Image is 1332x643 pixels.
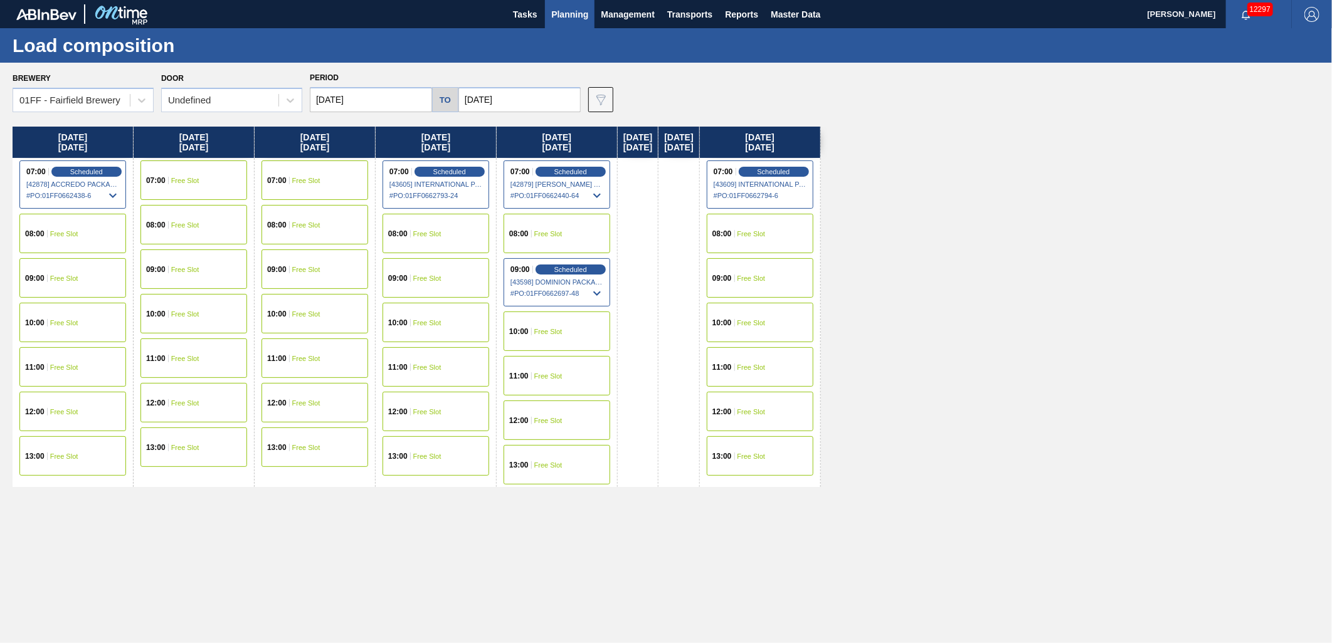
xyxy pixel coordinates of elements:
div: [DATE] [DATE] [658,127,699,158]
span: Free Slot [171,310,199,318]
div: [DATE] [DATE] [134,127,254,158]
span: 07:00 [26,168,46,175]
span: Free Slot [171,399,199,407]
span: [42878] ACCREDO PACKAGING INC - 0008341298 [26,180,120,188]
img: icon-filter-gray [593,92,608,107]
h1: Load composition [13,38,235,53]
span: Free Slot [50,452,78,460]
input: mm/dd/yyyy [310,87,432,112]
span: Scheduled [554,266,587,273]
h5: to [440,95,451,105]
span: 07:00 [510,168,530,175]
span: 13:00 [388,452,408,460]
span: Free Slot [292,266,320,273]
span: 07:00 [267,177,287,184]
div: Undefined [168,95,211,106]
span: Tasks [511,7,539,22]
span: 10:00 [388,319,408,327]
span: Free Slot [171,221,199,229]
span: 13:00 [509,461,529,469]
span: 10:00 [146,310,166,318]
span: Free Slot [534,230,563,238]
span: Free Slot [50,408,78,416]
span: # PO : 01FF0662440-64 [510,188,605,203]
span: Scheduled [70,168,103,175]
span: 11:00 [712,363,732,371]
span: 08:00 [267,221,287,229]
span: 12297 [1247,3,1273,16]
span: # PO : 01FF0662793-24 [389,188,484,203]
span: Free Slot [292,177,320,184]
span: Free Slot [737,363,766,371]
span: 07:00 [146,177,166,184]
span: Scheduled [758,168,790,175]
span: Free Slot [50,319,78,327]
span: Free Slot [292,399,320,407]
span: 12:00 [712,408,732,416]
span: Planning [551,7,588,22]
span: Free Slot [737,274,766,282]
span: Free Slot [50,274,78,282]
span: Free Slot [413,363,441,371]
span: 08:00 [388,230,408,238]
button: Notifications [1226,6,1266,23]
span: 11:00 [509,372,529,380]
span: Reports [725,7,758,22]
span: Free Slot [292,310,320,318]
span: Free Slot [413,408,441,416]
span: 08:00 [146,221,166,229]
span: 13:00 [267,444,287,451]
span: Free Slot [534,417,563,424]
span: Free Slot [737,230,766,238]
span: 11:00 [146,355,166,362]
span: 08:00 [712,230,732,238]
span: Free Slot [413,319,441,327]
img: TNhmsLtSVTkK8tSr43FrP2fwEKptu5GPRR3wAAAABJRU5ErkJggg== [16,9,77,20]
span: Free Slot [737,452,766,460]
div: [DATE] [DATE] [376,127,496,158]
span: # PO : 01FF0662438-6 [26,188,120,203]
span: 10:00 [712,319,732,327]
span: Management [601,7,655,22]
span: 12:00 [25,408,45,416]
span: Free Slot [737,319,766,327]
span: Free Slot [292,355,320,362]
span: 10:00 [25,319,45,327]
span: Free Slot [171,355,199,362]
span: [43605] INTERNATIONAL PAPER COMPANY - 0008325905 [389,180,484,188]
span: 10:00 [267,310,287,318]
button: icon-filter-gray [588,87,613,112]
div: 01FF - Fairfield Brewery [19,95,120,106]
span: # PO : 01FF0662697-48 [510,286,605,301]
span: 13:00 [146,444,166,451]
span: Free Slot [534,328,563,335]
span: 12:00 [509,417,529,424]
span: Free Slot [413,274,441,282]
div: [DATE] [DATE] [700,127,820,158]
span: 13:00 [25,452,45,460]
img: Logout [1304,7,1319,22]
div: [DATE] [DATE] [618,127,658,158]
span: 12:00 [388,408,408,416]
div: [DATE] [DATE] [255,127,375,158]
span: 09:00 [388,274,408,282]
span: [43609] INTERNATIONAL PAPER COMPANY - 0008325905 [714,180,808,188]
span: 08:00 [509,230,529,238]
span: 13:00 [712,452,732,460]
span: Free Slot [292,444,320,451]
span: 09:00 [25,274,45,282]
span: Free Slot [413,230,441,238]
span: Free Slot [171,177,199,184]
div: [DATE] [DATE] [497,127,617,158]
span: 11:00 [267,355,287,362]
span: Free Slot [171,266,199,273]
span: Master Data [771,7,820,22]
span: 07:00 [714,168,733,175]
span: 07:00 [389,168,409,175]
span: 12:00 [267,399,287,407]
span: 09:00 [267,266,287,273]
span: 08:00 [25,230,45,238]
span: 09:00 [510,266,530,273]
span: Scheduled [433,168,466,175]
span: Free Slot [50,363,78,371]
